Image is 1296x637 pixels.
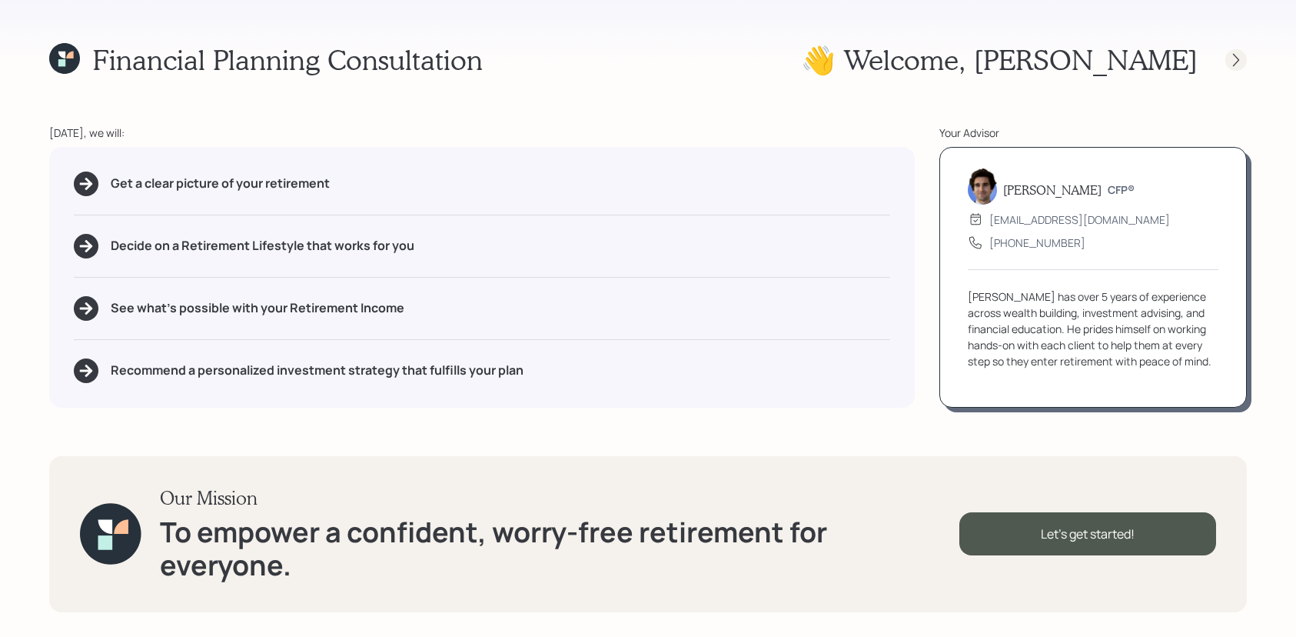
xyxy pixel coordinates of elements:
[1108,184,1135,197] h6: CFP®
[968,288,1218,369] div: [PERSON_NAME] has over 5 years of experience across wealth building, investment advising, and fin...
[989,235,1085,251] div: [PHONE_NUMBER]
[989,212,1170,228] div: [EMAIL_ADDRESS][DOMAIN_NAME]
[959,512,1216,555] div: Let's get started!
[968,168,997,205] img: harrison-schaefer-headshot-2.png
[92,43,483,76] h1: Financial Planning Consultation
[160,515,959,582] h1: To empower a confident, worry-free retirement for everyone.
[939,125,1247,141] div: Your Advisor
[111,176,330,191] h5: Get a clear picture of your retirement
[160,487,959,509] h3: Our Mission
[111,301,404,315] h5: See what's possible with your Retirement Income
[111,238,414,253] h5: Decide on a Retirement Lifestyle that works for you
[49,125,915,141] div: [DATE], we will:
[801,43,1198,76] h1: 👋 Welcome , [PERSON_NAME]
[111,363,523,378] h5: Recommend a personalized investment strategy that fulfills your plan
[1003,182,1102,197] h5: [PERSON_NAME]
